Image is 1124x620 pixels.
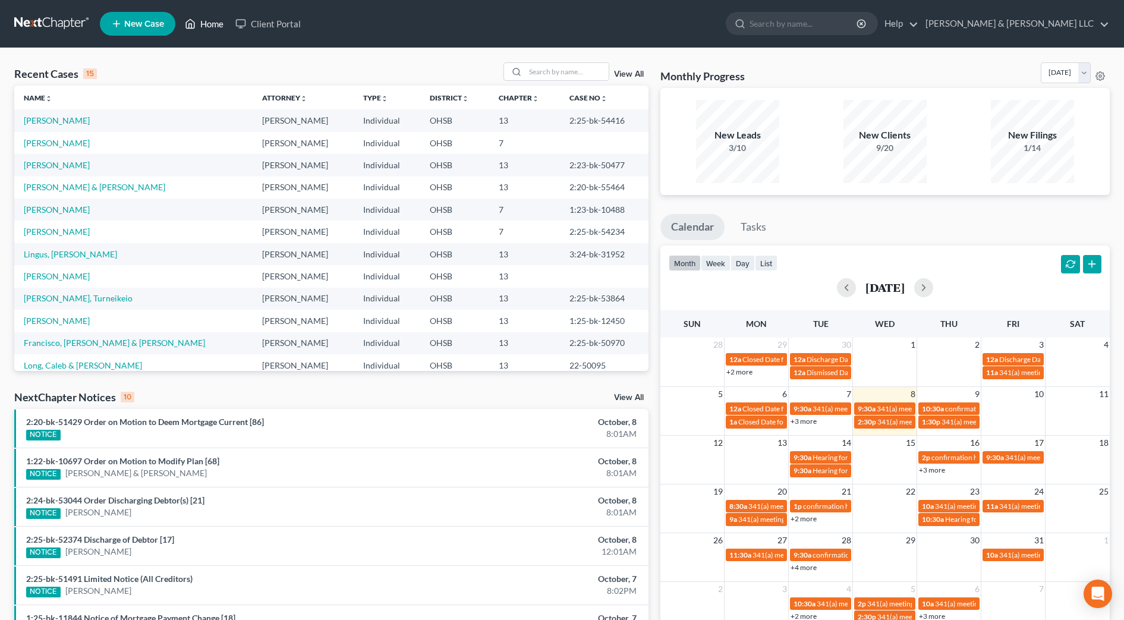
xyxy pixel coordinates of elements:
[726,367,753,376] a: +2 more
[65,467,207,479] a: [PERSON_NAME] & [PERSON_NAME]
[489,243,560,265] td: 13
[1033,387,1045,401] span: 10
[781,582,788,596] span: 3
[840,436,852,450] span: 14
[489,199,560,221] td: 7
[354,109,420,131] td: Individual
[65,585,131,597] a: [PERSON_NAME]
[363,93,388,102] a: Typeunfold_more
[742,404,848,413] span: Closed Date for [PERSON_NAME]
[262,93,307,102] a: Attorneyunfold_more
[729,417,737,426] span: 1a
[879,13,918,34] a: Help
[420,132,490,154] td: OHSB
[794,355,805,364] span: 12a
[909,338,917,352] span: 1
[441,416,637,428] div: October, 8
[843,142,927,154] div: 9/20
[525,63,609,80] input: Search by name...
[791,417,817,426] a: +3 more
[755,255,777,271] button: list
[489,221,560,243] td: 7
[26,469,61,480] div: NOTICE
[26,495,204,505] a: 2:24-bk-53044 Order Discharging Debtor(s) [21]
[441,534,637,546] div: October, 8
[729,404,741,413] span: 12a
[909,387,917,401] span: 8
[729,502,747,511] span: 8:30a
[253,199,354,221] td: [PERSON_NAME]
[430,93,469,102] a: Districtunfold_more
[1098,387,1110,401] span: 11
[991,128,1074,142] div: New Filings
[560,221,648,243] td: 2:25-bk-54234
[922,404,944,413] span: 10:30a
[1098,484,1110,499] span: 25
[731,255,755,271] button: day
[935,599,1050,608] span: 341(a) meeting for [PERSON_NAME]
[877,404,1063,413] span: 341(a) meeting for Le [PERSON_NAME] & [PERSON_NAME]
[717,387,724,401] span: 5
[776,436,788,450] span: 13
[794,466,811,475] span: 9:30a
[489,288,560,310] td: 13
[969,436,981,450] span: 16
[843,128,927,142] div: New Clients
[26,587,61,597] div: NOTICE
[920,13,1109,34] a: [PERSON_NAME] & [PERSON_NAME] LLC
[1103,533,1110,547] span: 1
[499,93,539,102] a: Chapterunfold_more
[441,546,637,558] div: 12:01AM
[877,417,992,426] span: 341(a) meeting for [PERSON_NAME]
[974,387,981,401] span: 9
[729,515,737,524] span: 9a
[489,109,560,131] td: 13
[750,12,858,34] input: Search by name...
[441,506,637,518] div: 8:01AM
[717,582,724,596] span: 2
[660,69,745,83] h3: Monthly Progress
[986,550,998,559] span: 10a
[179,13,229,34] a: Home
[776,484,788,499] span: 20
[614,70,644,78] a: View All
[909,582,917,596] span: 5
[354,132,420,154] td: Individual
[253,154,354,176] td: [PERSON_NAME]
[441,573,637,585] div: October, 7
[441,455,637,467] div: October, 8
[420,177,490,199] td: OHSB
[813,453,905,462] span: Hearing for [PERSON_NAME]
[420,332,490,354] td: OHSB
[845,387,852,401] span: 7
[794,502,802,511] span: 1p
[24,182,165,192] a: [PERSON_NAME] & [PERSON_NAME]
[420,310,490,332] td: OHSB
[1007,319,1019,329] span: Fri
[865,281,905,294] h2: [DATE]
[791,563,817,572] a: +4 more
[253,332,354,354] td: [PERSON_NAME]
[781,387,788,401] span: 6
[124,20,164,29] span: New Case
[354,177,420,199] td: Individual
[65,546,131,558] a: [PERSON_NAME]
[560,243,648,265] td: 3:24-bk-31952
[905,484,917,499] span: 22
[986,502,998,511] span: 11a
[560,288,648,310] td: 2:25-bk-53864
[753,550,867,559] span: 341(a) meeting for [PERSON_NAME]
[354,288,420,310] td: Individual
[746,319,767,329] span: Mon
[701,255,731,271] button: week
[974,338,981,352] span: 2
[354,265,420,287] td: Individual
[922,599,934,608] span: 10a
[794,453,811,462] span: 9:30a
[945,404,1079,413] span: confirmation hearing for [PERSON_NAME]
[24,271,90,281] a: [PERSON_NAME]
[420,154,490,176] td: OHSB
[858,599,866,608] span: 2p
[845,582,852,596] span: 4
[420,109,490,131] td: OHSB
